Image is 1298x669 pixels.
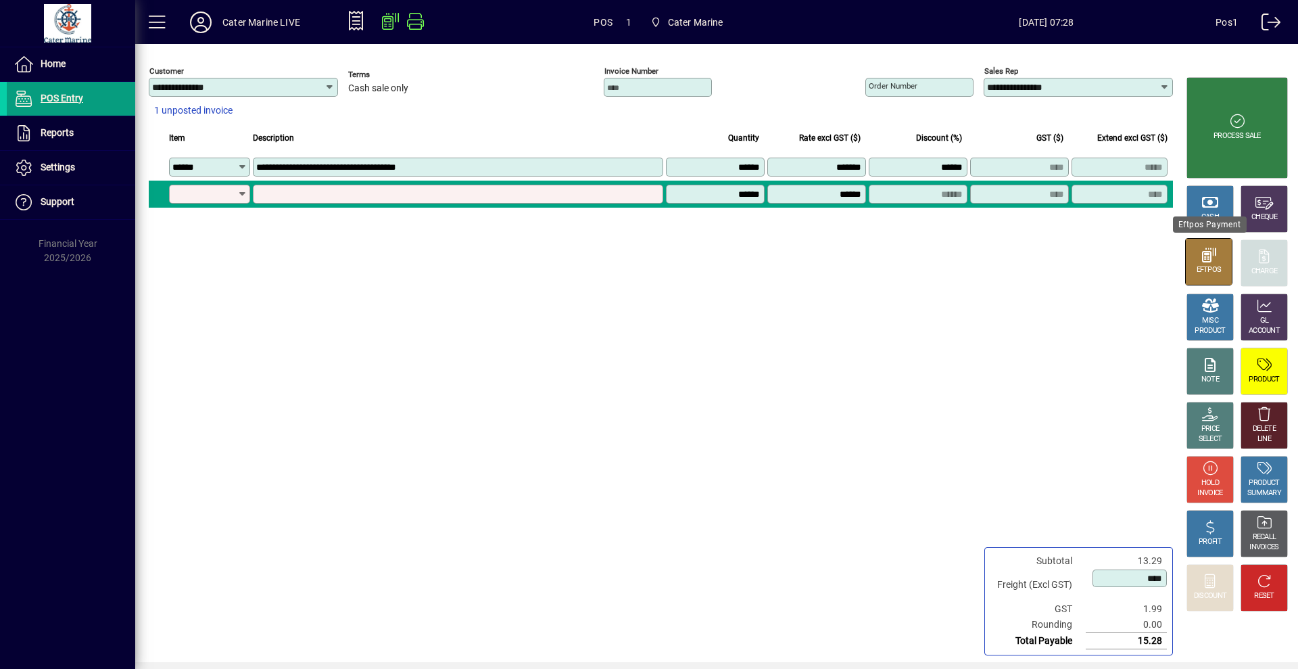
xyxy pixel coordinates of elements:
div: PRODUCT [1249,375,1279,385]
td: Rounding [990,617,1086,633]
div: LINE [1257,434,1271,444]
span: Description [253,131,294,145]
div: DELETE [1253,424,1276,434]
a: Reports [7,116,135,150]
span: Discount (%) [916,131,962,145]
span: POS [594,11,612,33]
td: 15.28 [1086,633,1167,649]
a: Logout [1251,3,1281,47]
div: HOLD [1201,478,1219,488]
a: Home [7,47,135,81]
span: Extend excl GST ($) [1097,131,1168,145]
span: Cater Marine [645,10,729,34]
mat-label: Customer [149,66,184,76]
span: Cater Marine [668,11,723,33]
span: Terms [348,70,429,79]
div: SUMMARY [1247,488,1281,499]
div: Pos1 [1216,11,1238,33]
div: PROCESS SALE [1213,131,1261,141]
div: INVOICES [1249,543,1278,553]
div: PRICE [1201,424,1220,434]
span: Rate excl GST ($) [799,131,861,145]
span: Home [41,58,66,69]
td: GST [990,601,1086,617]
span: POS Entry [41,93,83,103]
div: INVOICE [1197,488,1222,499]
div: MISC [1202,316,1218,326]
span: Item [169,131,185,145]
span: [DATE] 07:28 [878,11,1216,33]
mat-label: Sales rep [984,66,1018,76]
td: Freight (Excl GST) [990,569,1086,601]
a: Support [7,185,135,219]
div: CASH [1201,212,1219,223]
td: Total Payable [990,633,1086,649]
span: Settings [41,162,75,172]
span: Cash sale only [348,83,408,94]
span: Quantity [728,131,759,145]
div: EFTPOS [1197,265,1222,275]
div: PROFIT [1199,537,1222,547]
mat-label: Order number [869,81,917,91]
button: 1 unposted invoice [149,99,238,123]
td: Subtotal [990,553,1086,569]
div: GL [1260,316,1269,326]
td: 1.99 [1086,601,1167,617]
div: SELECT [1199,434,1222,444]
div: NOTE [1201,375,1219,385]
button: Profile [179,10,222,34]
mat-label: Invoice number [604,66,658,76]
span: 1 unposted invoice [154,103,233,118]
div: RESET [1254,591,1274,601]
div: DISCOUNT [1194,591,1226,601]
a: Settings [7,151,135,185]
div: CHARGE [1251,267,1278,277]
span: GST ($) [1036,131,1063,145]
span: 1 [626,11,631,33]
div: RECALL [1253,532,1276,543]
td: 13.29 [1086,553,1167,569]
div: PRODUCT [1249,478,1279,488]
div: PRODUCT [1195,326,1225,336]
div: Eftpos Payment [1173,216,1247,233]
span: Support [41,196,74,207]
div: CHEQUE [1251,212,1277,223]
div: Cater Marine LIVE [222,11,300,33]
div: ACCOUNT [1249,326,1280,336]
span: Reports [41,127,74,138]
td: 0.00 [1086,617,1167,633]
